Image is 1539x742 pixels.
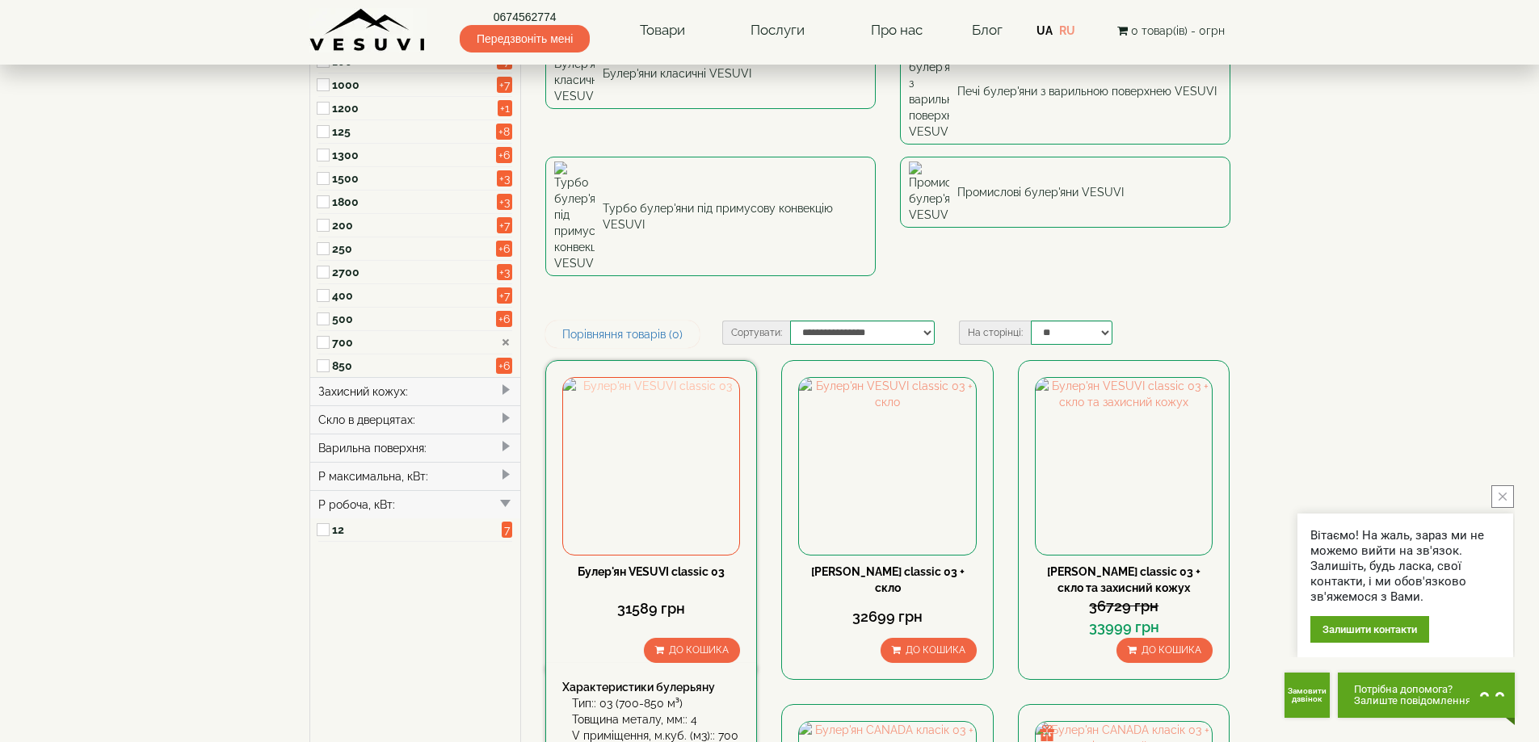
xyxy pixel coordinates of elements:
label: 2700 [332,264,497,280]
button: До кошика [644,638,740,663]
button: Chat button [1338,673,1515,718]
button: До кошика [1116,638,1213,663]
span: 0 товар(ів) - 0грн [1131,24,1225,37]
label: 200 [332,217,497,233]
img: Булер'ян VESUVI classic 03 + скло [799,378,975,554]
span: +7 [497,77,512,93]
a: Булер'яни класичні VESUVI Булер'яни класичні VESUVI [545,38,876,109]
div: Залишити контакти [1310,616,1429,643]
span: 7 [502,522,512,538]
a: Турбо булер'яни під примусову конвекцію VESUVI Турбо булер'яни під примусову конвекцію VESUVI [545,157,876,276]
div: Характеристики булерьяну [562,679,740,695]
label: 700 [332,334,497,350]
span: Замовити дзвінок [1285,687,1330,703]
span: +7 [497,217,512,233]
div: 32699 грн [798,606,976,627]
span: +3 [497,194,512,210]
img: Турбо булер'яни під примусову конвекцію VESUVI [554,161,595,271]
label: 1000 [332,77,497,93]
a: Порівняння товарів (0) [545,321,700,348]
span: До кошика [906,644,965,656]
div: P робоча, кВт: [310,490,521,518]
span: +7 [497,287,512,304]
img: Печі булер'яни з варильною поверхнею VESUVI [909,43,949,140]
button: Get Call button [1285,673,1330,718]
img: Завод VESUVI [309,8,427,52]
div: Вітаємо! На жаль, зараз ми не можемо вийти на зв'язок. Залишіть, будь ласка, свої контакти, і ми ... [1310,528,1500,605]
a: Товари [624,12,701,49]
div: Захисний кожух: [310,377,521,405]
span: +3 [497,170,512,187]
div: P максимальна, кВт: [310,462,521,490]
div: Варильна поверхня: [310,434,521,462]
label: Сортувати: [722,321,790,345]
label: 250 [332,241,497,257]
a: Промислові булер'яни VESUVI Промислові булер'яни VESUVI [900,157,1230,228]
label: 1300 [332,147,497,163]
div: Тип:: 03 (700-850 м³) [572,695,740,711]
label: 500 [332,311,497,327]
span: +6 [496,147,512,163]
a: RU [1059,24,1075,37]
span: +1 [498,100,512,116]
a: Булер'ян VESUVI classic 03 [578,565,725,578]
span: +6 [496,311,512,327]
span: +3 [497,264,512,280]
label: 1200 [332,100,497,116]
span: +6 [496,358,512,374]
div: 31589 грн [562,598,740,619]
div: 36729 грн [1035,596,1213,617]
span: До кошика [1142,644,1201,656]
label: На сторінці: [959,321,1031,345]
a: Блог [972,22,1003,38]
a: Печі булер'яни з варильною поверхнею VESUVI Печі булер'яни з варильною поверхнею VESUVI [900,38,1230,145]
div: Скло в дверцятах: [310,405,521,434]
a: UA [1037,24,1053,37]
label: 1500 [332,170,497,187]
span: До кошика [669,644,729,656]
a: Послуги [734,12,821,49]
a: 0674562774 [460,9,590,25]
a: [PERSON_NAME] classic 03 + скло та захисний кожух [1047,565,1201,594]
img: Булер'ян VESUVI classic 03 [563,378,739,554]
a: [PERSON_NAME] classic 03 + скло [811,565,965,594]
img: Промислові булер'яни VESUVI [909,161,949,223]
label: 12 [332,522,502,538]
button: 0 товар(ів) - 0грн [1112,22,1230,40]
span: Залиште повідомлення [1354,695,1471,706]
div: Товщина металу, мм:: 4 [572,711,740,727]
img: gift [1039,725,1055,741]
span: Потрібна допомога? [1354,684,1471,695]
img: Булер'яни класичні VESUVI [554,43,595,104]
label: 1800 [332,194,497,210]
button: До кошика [881,638,977,663]
a: Про нас [855,12,939,49]
span: +6 [496,241,512,257]
label: 125 [332,124,497,140]
div: 33999 грн [1035,617,1213,638]
button: close button [1491,485,1514,508]
span: Передзвоніть мені [460,25,590,52]
img: Булер'ян VESUVI classic 03 + скло та захисний кожух [1036,378,1212,554]
label: 400 [332,287,497,304]
span: +8 [496,124,512,140]
label: 850 [332,358,497,374]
